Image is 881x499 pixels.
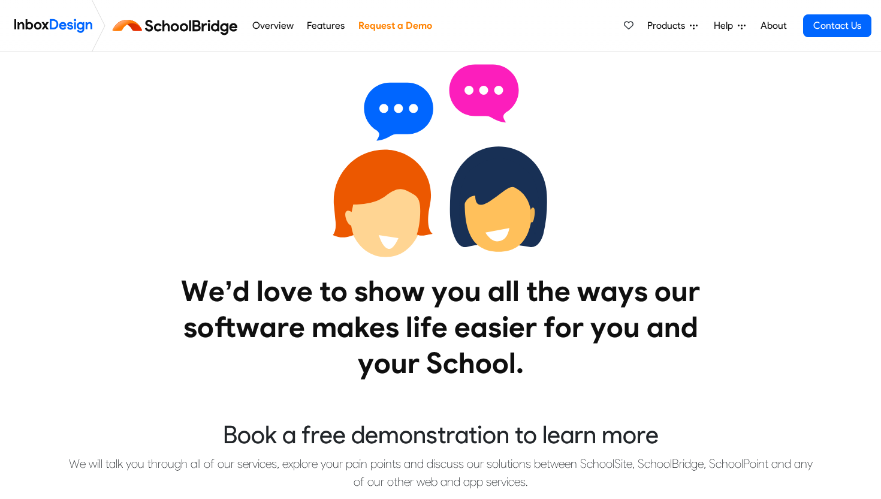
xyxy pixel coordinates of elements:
a: About [757,14,790,38]
p: We will talk you through all of our services, explore your pain points and discuss our solutions ... [66,455,815,491]
img: 2022_01_13_icon_conversation.svg [333,52,548,268]
a: Contact Us [803,14,871,37]
img: schoolbridge logo [110,11,245,40]
span: Products [647,19,690,33]
span: Help [714,19,738,33]
a: Overview [249,14,297,38]
a: Features [304,14,348,38]
a: Products [642,14,702,38]
heading: We’d love to show you all the ways our software makes life easier for you and your School. [156,273,725,381]
a: Request a Demo [355,14,435,38]
heading: Book a free demonstration to learn more [66,419,815,450]
a: Help [709,14,750,38]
